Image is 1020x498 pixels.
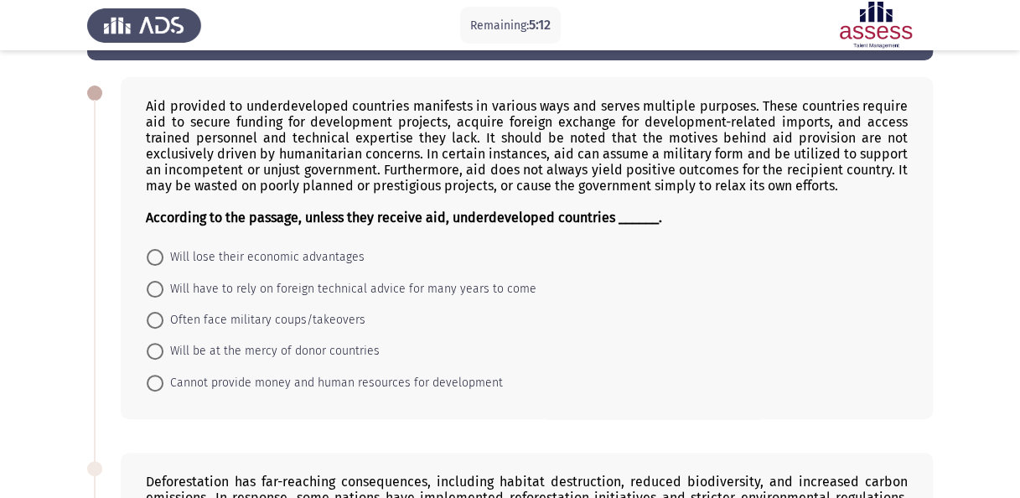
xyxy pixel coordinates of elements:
[163,279,536,299] span: Will have to rely on foreign technical advice for many years to come
[529,17,551,33] span: 5:12
[470,15,551,36] p: Remaining:
[163,373,503,393] span: Cannot provide money and human resources for development
[819,2,933,49] img: Assessment logo of ASSESS English Language Assessment (3 Module) (Ad - IB)
[163,310,365,330] span: Often face military coups/takeovers
[146,210,662,226] b: According to the passage, unless they receive aid, underdeveloped countries ______.
[87,2,201,49] img: Assess Talent Management logo
[163,341,380,361] span: Will be at the mercy of donor countries
[163,247,365,267] span: Will lose their economic advantages
[146,98,908,226] div: Aid provided to underdeveloped countries manifests in various ways and serves multiple purposes. ...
